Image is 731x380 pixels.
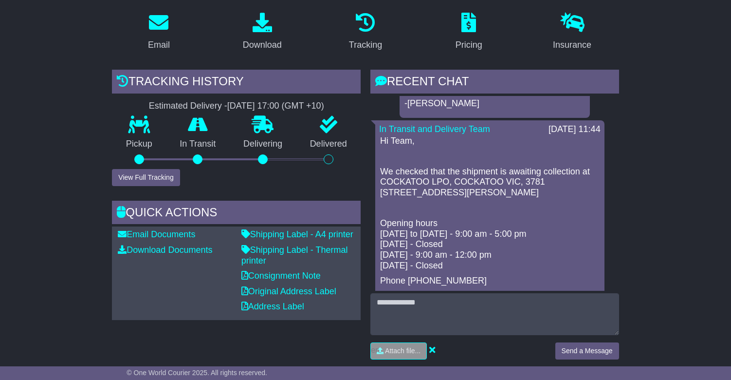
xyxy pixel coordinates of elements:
div: [DATE] 17:00 (GMT +10) [227,101,324,112]
p: In Transit [166,139,230,150]
a: Shipping Label - A4 printer [241,229,353,239]
a: Consignment Note [241,271,321,281]
a: Email [142,9,176,55]
div: Download [243,38,282,52]
div: RECENT CHAT [370,70,619,96]
button: Send a Message [555,342,619,360]
p: Hi Team, [380,136,600,147]
a: In Transit and Delivery Team [379,124,490,134]
p: Phone [PHONE_NUMBER] Please note that they have a 10-day window for the shipment to be picked up,... [380,276,600,339]
a: Email Documents [118,229,195,239]
div: Quick Actions [112,201,361,227]
p: We checked that the shipment is awaiting collection at COCKATOO LPO, COCKATOO VIC, 3781 [STREET_A... [380,167,600,198]
p: Pickup [112,139,166,150]
span: © One World Courier 2025. All rights reserved. [127,369,267,377]
p: -[PERSON_NAME] [404,98,585,109]
div: Estimated Delivery - [112,101,361,112]
div: [DATE] 11:44 [548,124,601,135]
div: Tracking history [112,70,361,96]
a: Tracking [343,9,388,55]
div: Insurance [553,38,591,52]
a: Download [237,9,288,55]
a: Download Documents [118,245,212,255]
button: View Full Tracking [112,169,180,186]
div: Tracking [349,38,382,52]
p: Opening hours [DATE] to [DATE] - 9:00 am - 5:00 pm [DATE] - Closed [DATE] - 9:00 am - 12:00 pm [D... [380,218,600,271]
a: Pricing [449,9,489,55]
a: Address Label [241,302,304,311]
div: Email [148,38,170,52]
p: Delivered [296,139,361,150]
a: Shipping Label - Thermal printer [241,245,348,266]
a: Insurance [547,9,598,55]
a: Original Address Label [241,286,336,296]
div: Pricing [456,38,482,52]
p: Delivering [230,139,296,150]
